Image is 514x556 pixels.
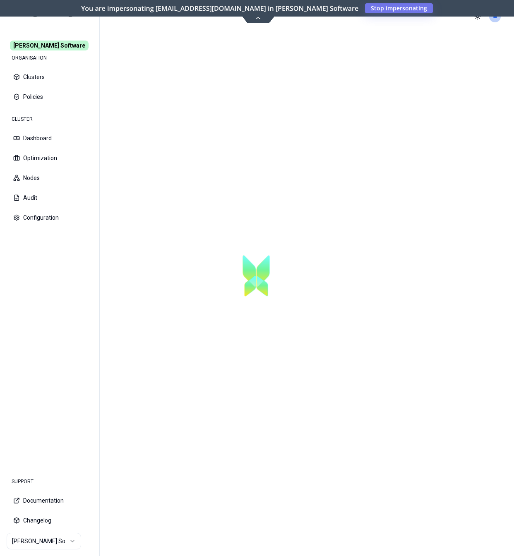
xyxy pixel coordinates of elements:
[10,41,89,50] span: [PERSON_NAME] Software
[7,88,93,106] button: Policies
[7,129,93,147] button: Dashboard
[7,149,93,167] button: Optimization
[7,491,93,510] button: Documentation
[7,473,93,490] div: SUPPORT
[7,50,93,66] div: ORGANISATION
[7,189,93,207] button: Audit
[7,68,93,86] button: Clusters
[7,169,93,187] button: Nodes
[7,111,93,127] div: CLUSTER
[7,208,93,227] button: Configuration
[7,511,93,530] button: Changelog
